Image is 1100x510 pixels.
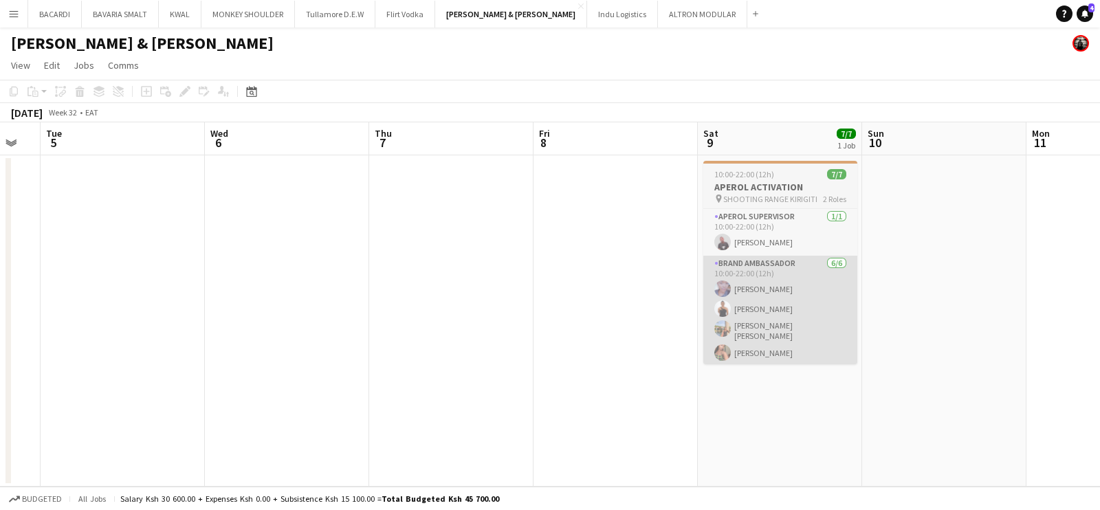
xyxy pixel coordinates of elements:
[108,59,139,71] span: Comms
[373,135,392,151] span: 7
[11,106,43,120] div: [DATE]
[46,127,62,140] span: Tue
[159,1,201,27] button: KWAL
[201,1,295,27] button: MONKEY SHOULDER
[537,135,550,151] span: 8
[868,127,884,140] span: Sun
[44,59,60,71] span: Edit
[837,140,855,151] div: 1 Job
[703,181,857,193] h3: APEROL ACTIVATION
[587,1,658,27] button: Indu Logistics
[28,1,82,27] button: BACARDI
[539,127,550,140] span: Fri
[723,194,817,204] span: SHOOTING RANGE KIRIGITI
[11,33,274,54] h1: [PERSON_NAME] & [PERSON_NAME]
[74,59,94,71] span: Jobs
[382,494,499,504] span: Total Budgeted Ksh 45 700.00
[68,56,100,74] a: Jobs
[11,59,30,71] span: View
[703,256,857,406] app-card-role: Brand Ambassador6/610:00-22:00 (12h)[PERSON_NAME][PERSON_NAME][PERSON_NAME] [PERSON_NAME][PERSON_...
[120,494,499,504] div: Salary Ksh 30 600.00 + Expenses Ksh 0.00 + Subsistence Ksh 15 100.00 =
[658,1,747,27] button: ALTRON MODULAR
[435,1,587,27] button: [PERSON_NAME] & [PERSON_NAME]
[1032,127,1050,140] span: Mon
[1072,35,1089,52] app-user-avatar: simon yonni
[44,135,62,151] span: 5
[703,209,857,256] app-card-role: APEROL SUPERVISOR1/110:00-22:00 (12h)[PERSON_NAME]
[701,135,718,151] span: 9
[827,169,846,179] span: 7/7
[22,494,62,504] span: Budgeted
[210,127,228,140] span: Wed
[5,56,36,74] a: View
[76,494,109,504] span: All jobs
[7,491,64,507] button: Budgeted
[866,135,884,151] span: 10
[375,1,435,27] button: Flirt Vodka
[375,127,392,140] span: Thu
[82,1,159,27] button: BAVARIA SMALT
[38,56,65,74] a: Edit
[45,107,80,118] span: Week 32
[703,127,718,140] span: Sat
[823,194,846,204] span: 2 Roles
[714,169,774,179] span: 10:00-22:00 (12h)
[102,56,144,74] a: Comms
[1030,135,1050,151] span: 11
[295,1,375,27] button: Tullamore D.E.W
[208,135,228,151] span: 6
[1077,5,1093,22] a: 4
[703,161,857,364] app-job-card: 10:00-22:00 (12h)7/7APEROL ACTIVATION SHOOTING RANGE KIRIGITI2 RolesAPEROL SUPERVISOR1/110:00-22:...
[1088,3,1094,12] span: 4
[837,129,856,139] span: 7/7
[85,107,98,118] div: EAT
